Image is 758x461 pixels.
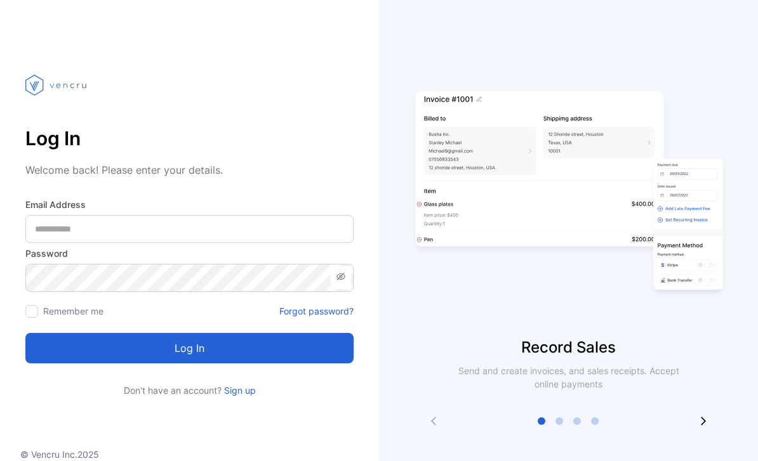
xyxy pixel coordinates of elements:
[410,51,728,336] img: slider image
[279,304,354,318] a: Forgot password?
[25,162,354,178] p: Welcome back! Please enter your details.
[222,385,256,396] a: Sign up
[25,384,354,397] p: Don't have an account?
[43,306,103,316] label: Remember me
[25,51,89,119] img: vencru logo
[25,333,354,363] button: Log in
[25,123,354,153] p: Log In
[25,247,354,260] label: Password
[25,198,354,211] label: Email Address
[447,364,691,391] p: Send and create invoices, and sales receipts. Accept online payments
[379,336,758,359] p: Record Sales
